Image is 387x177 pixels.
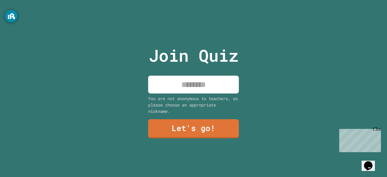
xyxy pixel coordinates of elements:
div: Chat with us now!Close [2,2,42,38]
iframe: chat widget [337,126,381,152]
button: GoGuardian Privacy Information [5,10,18,22]
a: Let's go! [148,119,239,138]
p: Join Quiz [149,43,239,68]
iframe: chat widget [362,153,381,171]
div: You are not anonymous to teachers, so please choose an appropriate nickname. [148,95,239,114]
